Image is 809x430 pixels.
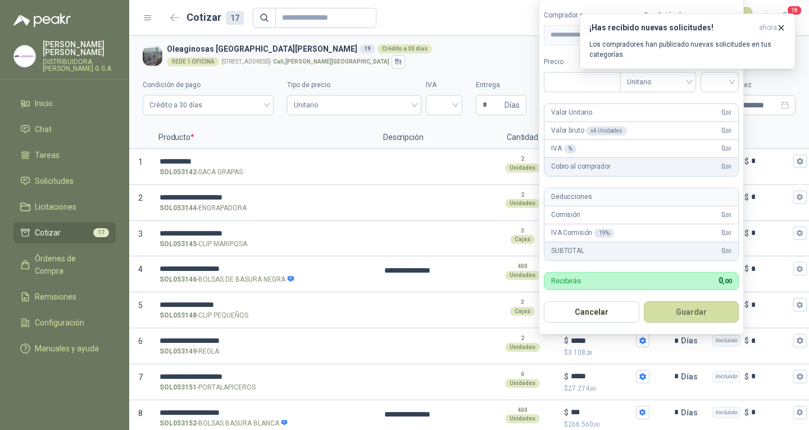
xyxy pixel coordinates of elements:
label: Condición de pago [644,10,739,21]
span: ,00 [725,248,731,254]
p: $ [564,383,649,394]
span: ,00 [725,212,731,218]
input: SOL053152-BOLSAS BASURA BLANCA [160,409,369,417]
p: $ [744,227,749,239]
div: x 4 Unidades [586,126,627,135]
input: SOL053146-BOLSAS DE BASURA NEGRA [160,265,369,273]
a: Solicitudes [13,170,116,192]
span: 2 [138,193,143,202]
strong: SOL053146 [160,274,197,285]
p: $ [744,370,749,383]
span: Inicio [35,97,53,110]
span: ,00 [593,422,600,428]
div: Unidades [505,379,540,388]
span: Manuales y ayuda [35,342,99,355]
span: Días [505,96,520,115]
span: 3.108 [568,348,592,356]
p: $ [564,419,649,430]
p: - SACA GRAPAS [160,167,243,178]
strong: Cali , [PERSON_NAME][GEOGRAPHIC_DATA] [273,58,389,65]
img: Logo peakr [13,13,71,27]
p: 2 [521,155,524,164]
button: Incluido $ [793,406,807,419]
p: Días [681,401,702,424]
div: Incluido [712,407,740,418]
button: Guardar [644,301,739,323]
span: 18 [787,5,802,16]
span: 7 [138,373,143,382]
span: ,00 [722,278,731,285]
p: $ [744,334,749,347]
span: ,28 [585,350,592,356]
span: 1 [138,157,143,166]
span: Tareas [35,149,60,161]
span: 0 [721,210,731,220]
input: SOL053148-CLIP PEQUEÑOS [160,301,369,309]
strong: SOL053145 [160,239,197,250]
p: 400 [517,262,528,271]
p: Cobro al comprador [551,161,610,172]
p: Días [681,365,702,388]
span: Remisiones [35,291,76,303]
span: 8 [138,409,143,418]
span: 0 [719,276,731,285]
input: SOL053142-SACA GRAPAS [160,157,369,166]
p: Valor Unitario [551,107,592,118]
p: - PORTALAPICEROS [160,382,256,393]
p: Comisión [551,210,580,220]
p: Valor bruto [551,125,627,136]
span: Unitario [294,97,414,114]
p: SUBTOTAL [551,246,584,256]
label: Comprador paga [544,10,639,21]
button: $$3.108,28 [636,334,649,347]
span: ,00 [725,146,731,152]
span: 6 [138,337,143,346]
input: SOL053151-PORTALAPICEROS [160,373,369,381]
button: Incluido $ [793,370,807,383]
span: Licitaciones [35,201,76,213]
div: Unidades [505,199,540,208]
input: $$27.274,80 [571,372,634,381]
p: 3 [521,298,524,307]
p: DISTRIBUIDORA [PERSON_NAME] G S.A [43,58,116,72]
div: Cajas [510,235,535,244]
span: 17 [93,228,109,237]
label: Tipo de precio [287,80,421,90]
div: Crédito a 30 días [378,44,432,53]
div: Incluido [712,371,740,382]
p: $ [744,406,749,419]
strong: SOL053149 [160,346,197,357]
p: 2 [521,334,524,343]
a: Cotizar17 [13,222,116,243]
span: ahora [759,23,777,33]
p: - CLIP PEQUEÑOS [160,310,248,321]
button: Incluido $ [793,155,807,168]
p: $ [564,334,569,347]
a: Inicio [13,93,116,114]
div: SEDE 1 OFICINA [167,57,219,66]
div: Cajas [510,307,535,316]
span: ,00 [725,128,731,134]
label: Condición de pago [143,80,274,90]
a: Remisiones [13,286,116,307]
p: Los compradores han publicado nuevas solicitudes en tus categorías. [589,39,786,60]
label: Validez [728,80,796,90]
p: - BOLSAS BASURA BLANCA [160,418,288,429]
p: 400 [517,406,528,415]
p: $ [744,155,749,168]
div: 19 [360,44,375,53]
p: 2 [521,191,524,200]
a: Tareas [13,144,116,166]
button: $$266.560,00 [636,406,649,419]
div: Unidades [505,343,540,352]
a: Configuración [13,312,116,333]
div: Unidades [505,414,540,423]
p: $ [564,370,569,383]
strong: SOL053144 [160,203,197,214]
span: Chat [35,123,52,135]
p: $ [744,298,749,311]
span: 0 [721,143,731,154]
input: Incluido $ [751,301,791,309]
button: Incluido $ [793,334,807,347]
input: Incluido $ [751,372,791,381]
